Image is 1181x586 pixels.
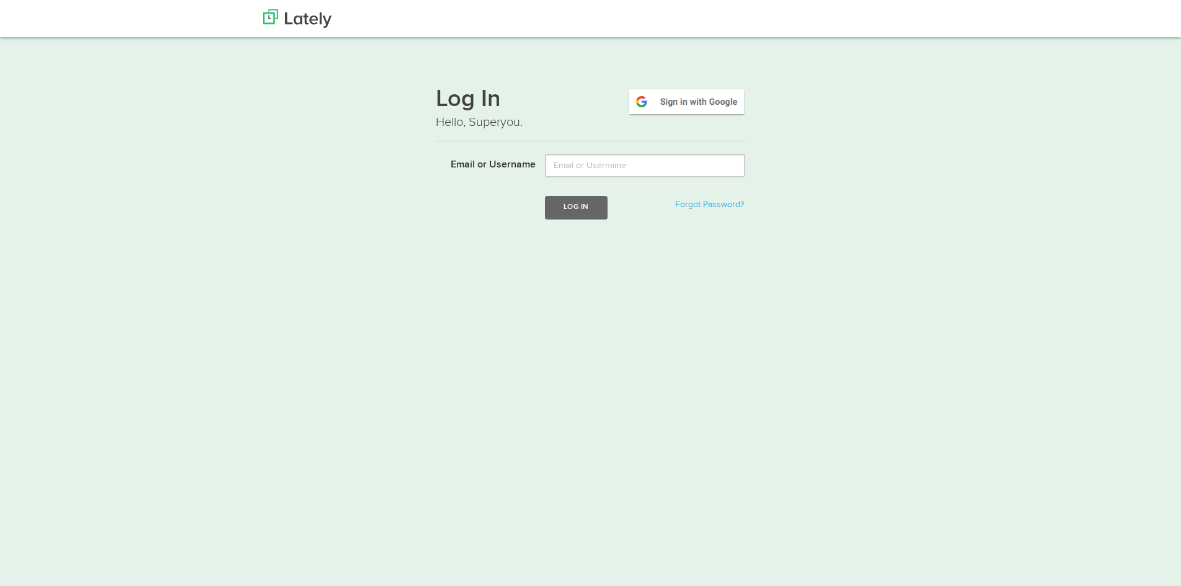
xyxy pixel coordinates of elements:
[436,113,746,131] p: Hello, Superyou.
[675,200,744,209] a: Forgot Password?
[545,196,607,219] button: Log In
[545,154,745,177] input: Email or Username
[627,87,746,116] img: google-signin.png
[427,154,536,172] label: Email or Username
[263,9,332,28] img: Lately
[436,87,746,113] h1: Log In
